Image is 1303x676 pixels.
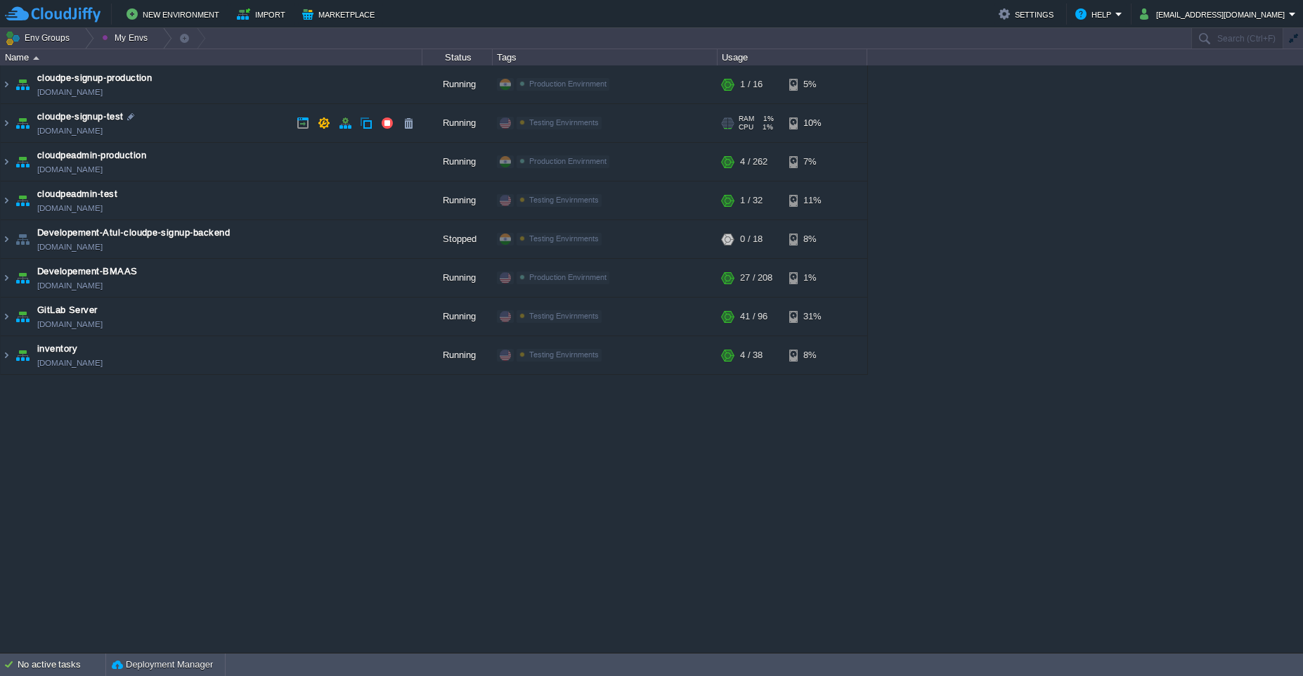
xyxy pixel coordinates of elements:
[1,181,12,219] img: AMDAwAAAACH5BAEAAAAALAAAAAABAAEAAAICRAEAOw==
[740,143,767,181] div: 4 / 262
[237,6,290,23] button: Import
[789,259,835,297] div: 1%
[13,104,32,142] img: AMDAwAAAACH5BAEAAAAALAAAAAABAAEAAAICRAEAOw==
[739,123,753,132] span: CPU
[37,279,103,293] a: [DOMAIN_NAME]
[1,143,12,181] img: AMDAwAAAACH5BAEAAAAALAAAAAABAAEAAAICRAEAOw==
[112,658,213,672] button: Deployment Manager
[740,220,763,258] div: 0 / 18
[789,336,835,374] div: 8%
[422,143,493,181] div: Running
[529,312,599,320] span: Testing Envirnments
[127,6,223,23] button: New Environment
[789,298,835,336] div: 31%
[1244,620,1289,662] iframe: chat widget
[422,65,493,103] div: Running
[302,6,379,23] button: Marketplace
[18,653,105,676] div: No active tasks
[1,336,12,374] img: AMDAwAAAACH5BAEAAAAALAAAAAABAAEAAAICRAEAOw==
[37,356,103,370] a: [DOMAIN_NAME]
[13,181,32,219] img: AMDAwAAAACH5BAEAAAAALAAAAAABAAEAAAICRAEAOw==
[13,65,32,103] img: AMDAwAAAACH5BAEAAAAALAAAAAABAAEAAAICRAEAOw==
[422,220,493,258] div: Stopped
[1,298,12,336] img: AMDAwAAAACH5BAEAAAAALAAAAAABAAEAAAICRAEAOw==
[5,6,101,23] img: CloudJiffy
[529,273,607,281] span: Production Envirnment
[740,181,763,219] div: 1 / 32
[102,28,152,48] button: My Envs
[1140,6,1289,23] button: [EMAIL_ADDRESS][DOMAIN_NAME]
[789,65,835,103] div: 5%
[37,303,98,317] a: GitLab Server
[999,6,1058,23] button: Settings
[740,65,763,103] div: 1 / 16
[422,104,493,142] div: Running
[37,201,103,215] a: [DOMAIN_NAME]
[740,259,772,297] div: 27 / 208
[1,220,12,258] img: AMDAwAAAACH5BAEAAAAALAAAAAABAAEAAAICRAEAOw==
[718,49,867,65] div: Usage
[1,104,12,142] img: AMDAwAAAACH5BAEAAAAALAAAAAABAAEAAAICRAEAOw==
[529,79,607,88] span: Production Envirnment
[789,181,835,219] div: 11%
[13,298,32,336] img: AMDAwAAAACH5BAEAAAAALAAAAAABAAEAAAICRAEAOw==
[739,115,754,123] span: RAM
[1075,6,1115,23] button: Help
[37,162,103,177] a: [DOMAIN_NAME]
[423,49,492,65] div: Status
[33,56,39,60] img: AMDAwAAAACH5BAEAAAAALAAAAAABAAEAAAICRAEAOw==
[529,157,607,165] span: Production Envirnment
[789,104,835,142] div: 10%
[529,350,599,359] span: Testing Envirnments
[37,71,152,85] a: cloudpe-signup-production
[422,259,493,297] div: Running
[13,336,32,374] img: AMDAwAAAACH5BAEAAAAALAAAAAABAAEAAAICRAEAOw==
[493,49,717,65] div: Tags
[37,342,77,356] a: inventory
[37,187,117,201] a: cloudpeadmin-test
[789,220,835,258] div: 8%
[37,240,103,254] a: [DOMAIN_NAME]
[37,124,103,138] a: [DOMAIN_NAME]
[37,110,124,124] a: cloudpe-signup-test
[529,196,599,204] span: Testing Envirnments
[13,220,32,258] img: AMDAwAAAACH5BAEAAAAALAAAAAABAAEAAAICRAEAOw==
[529,234,599,243] span: Testing Envirnments
[37,226,230,240] a: Developement-Atul-cloudpe-signup-backend
[422,181,493,219] div: Running
[422,298,493,336] div: Running
[789,143,835,181] div: 7%
[529,118,599,127] span: Testing Envirnments
[13,259,32,297] img: AMDAwAAAACH5BAEAAAAALAAAAAABAAEAAAICRAEAOw==
[759,123,773,132] span: 1%
[1,65,12,103] img: AMDAwAAAACH5BAEAAAAALAAAAAABAAEAAAICRAEAOw==
[1,49,422,65] div: Name
[13,143,32,181] img: AMDAwAAAACH5BAEAAAAALAAAAAABAAEAAAICRAEAOw==
[37,317,103,331] a: [DOMAIN_NAME]
[740,336,763,374] div: 4 / 38
[760,115,774,123] span: 1%
[37,148,146,162] a: cloudpeadmin-production
[740,298,767,336] div: 41 / 96
[422,336,493,374] div: Running
[37,264,138,279] a: Developement-BMAAS
[5,28,74,48] button: Env Groups
[37,85,103,99] a: [DOMAIN_NAME]
[1,259,12,297] img: AMDAwAAAACH5BAEAAAAALAAAAAABAAEAAAICRAEAOw==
